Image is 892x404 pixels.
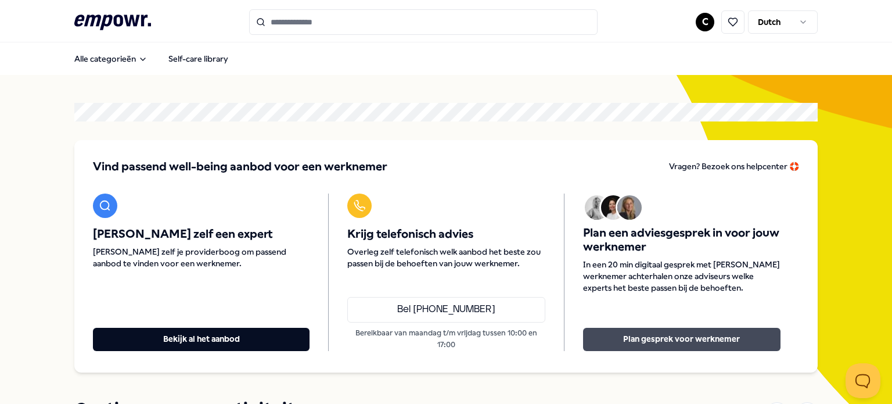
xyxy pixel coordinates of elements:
span: [PERSON_NAME] zelf een expert [93,227,310,241]
button: C [696,13,714,31]
span: [PERSON_NAME] zelf je providerboog om passend aanbod te vinden voor een werknemer. [93,246,310,269]
button: Alle categorieën [65,47,157,70]
span: Krijg telefonisch advies [347,227,545,241]
button: Plan gesprek voor werknemer [583,328,780,351]
p: Bereikbaar van maandag t/m vrijdag tussen 10:00 en 17:00 [347,327,545,351]
iframe: Help Scout Beacon - Open [846,363,880,398]
nav: Main [65,47,238,70]
button: Bekijk al het aanbod [93,328,310,351]
a: Self-care library [159,47,238,70]
a: Vragen? Bezoek ons helpcenter 🛟 [669,159,799,175]
span: Vragen? Bezoek ons helpcenter 🛟 [669,162,799,171]
img: Avatar [601,195,625,220]
span: Vind passend well-being aanbod voor een werknemer [93,159,387,175]
span: Overleg zelf telefonisch welk aanbod het beste zou passen bij de behoeften van jouw werknemer. [347,246,545,269]
input: Search for products, categories or subcategories [249,9,598,35]
span: In een 20 min digitaal gesprek met [PERSON_NAME] werknemer achterhalen onze adviseurs welke exper... [583,259,780,294]
span: Plan een adviesgesprek in voor jouw werknemer [583,226,780,254]
img: Avatar [585,195,609,220]
a: Bel [PHONE_NUMBER] [347,297,545,323]
img: Avatar [617,195,642,220]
